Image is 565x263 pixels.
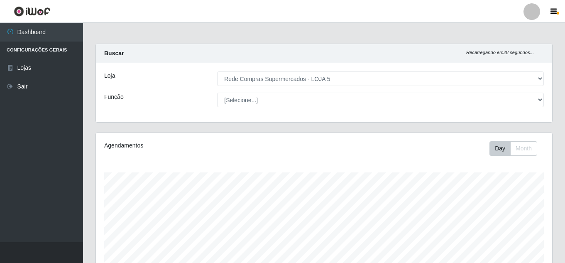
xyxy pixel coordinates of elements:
[104,50,124,57] strong: Buscar
[104,71,115,80] label: Loja
[14,6,51,17] img: CoreUI Logo
[489,141,537,156] div: First group
[104,93,124,101] label: Função
[466,50,534,55] i: Recarregando em 28 segundos...
[104,141,280,150] div: Agendamentos
[510,141,537,156] button: Month
[489,141,544,156] div: Toolbar with button groups
[489,141,511,156] button: Day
